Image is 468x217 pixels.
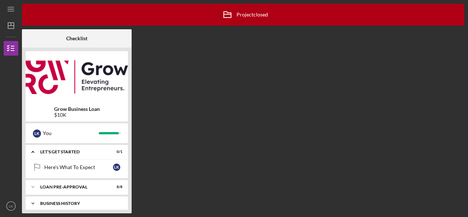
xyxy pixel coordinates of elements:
div: L K [33,130,41,138]
div: You [43,127,99,139]
b: Grow Business Loan [54,106,100,112]
div: 8 / 8 [109,185,122,189]
div: Business History [40,201,119,206]
div: 0 / 1 [109,150,122,154]
div: Project closed [218,5,268,24]
button: LK [4,199,18,213]
div: Let's Get Started [40,150,104,154]
img: Product logo [26,55,128,99]
text: LK [9,204,13,208]
div: Here's What To Expect [44,164,113,170]
div: Loan Pre-Approval [40,185,104,189]
b: Checklist [66,35,87,41]
a: Here's What To ExpectLK [29,160,124,175]
div: L K [113,164,120,171]
div: $10K [54,112,100,118]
